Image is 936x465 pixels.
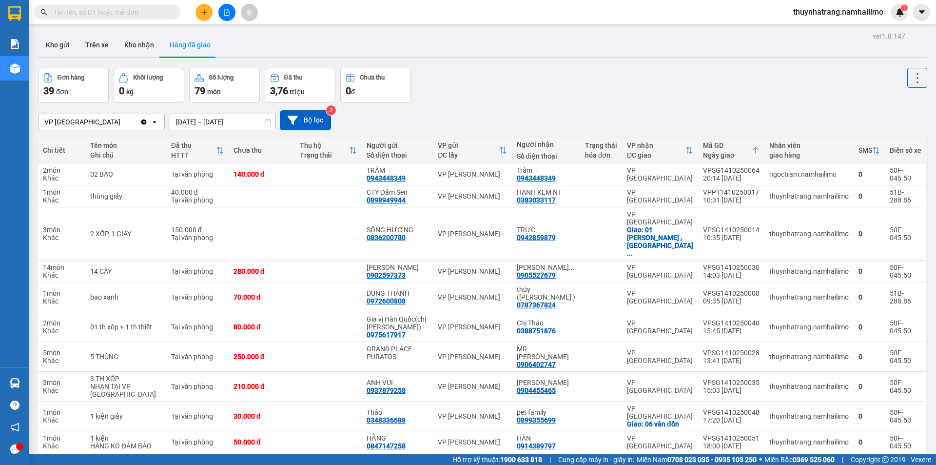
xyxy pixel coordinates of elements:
th: Toggle SortBy [433,138,511,163]
div: 0847147258 [367,442,406,450]
div: Khác [43,327,80,335]
span: món [207,88,221,96]
span: question-circle [10,401,19,410]
div: 0942859879 [517,234,556,242]
div: 0975617917 [367,331,406,339]
div: KHÁNH NGỌC (NHA TRANG) [517,263,575,271]
span: 3,76 [270,85,288,97]
div: VP [PERSON_NAME] [438,412,507,420]
div: ĐC lấy [438,151,499,159]
div: Tại văn phòng [171,323,224,331]
div: Trâm [517,166,575,174]
svg: open [151,118,158,126]
div: KIM NGUYÊN [367,263,428,271]
input: Tìm tên, số ĐT hoặc mã đơn [54,7,169,18]
div: 280.000 đ [234,267,290,275]
span: Hỗ trợ kỹ thuật: [452,454,542,465]
button: caret-down [913,4,930,21]
div: 20:14 [DATE] [703,174,760,182]
button: Số lượng79món [189,68,260,103]
div: VP [GEOGRAPHIC_DATA] [8,8,107,32]
div: giao hàng [769,151,849,159]
div: 0943448349 [367,174,406,182]
span: aim [246,9,253,16]
span: ⚪️ [759,458,762,462]
div: Khác [43,297,80,305]
div: thuynhatrang.namhailimo [769,293,849,301]
div: 14 món [43,263,80,271]
div: Khác [43,386,80,394]
div: Chưa thu [234,146,290,154]
div: 30.000 đ [234,412,290,420]
div: Biển số xe [890,146,921,154]
div: Chi tiết [43,146,80,154]
span: 39 [43,85,54,97]
div: HTTT [171,151,216,159]
div: ANH VUI [367,379,428,386]
span: 0 [119,85,124,97]
div: Số lượng [209,74,234,81]
div: 1 món [43,188,80,196]
div: Trạng thái [585,142,617,149]
button: Trên xe [78,33,117,57]
img: logo-vxr [8,6,21,21]
div: 3 TH XÔP [90,375,161,383]
div: 150.000 đ [171,226,224,234]
div: 0 [858,192,880,200]
div: 1 kiện giấy [90,412,161,420]
div: 0 [858,412,880,420]
div: 80.000 đ [234,323,290,331]
span: message [10,445,19,454]
div: Thảo [367,408,428,416]
div: 50F-045.50 [890,408,921,424]
div: TRÂM [367,166,428,174]
div: 0898949944 [367,196,406,204]
div: Khác [43,357,80,364]
div: VPSG1410250028 [703,349,760,357]
div: 14:03 [DATE] [703,271,760,279]
div: 51B-288.86 [890,188,921,204]
div: 01 th xôp + 1 th thiết [90,323,161,331]
span: 0 [346,85,351,97]
div: Khác [43,442,80,450]
div: VPSG1410250035 [703,379,760,386]
div: VP [PERSON_NAME] [438,383,507,390]
div: 15:45 [DATE] [703,327,760,335]
div: 1 món [43,289,80,297]
div: thuynhatrang.namhailimo [769,353,849,361]
div: 0937879258 [367,386,406,394]
div: thúy (mai Vân ) [517,285,575,301]
div: 02 BAO [90,170,161,178]
div: thuynhatrang.namhailimo [769,230,849,238]
div: Khác [43,416,80,424]
span: search [40,9,47,16]
div: VP [GEOGRAPHIC_DATA] [627,210,693,226]
div: bao xanh [90,293,161,301]
div: 13:41 [DATE] [703,357,760,364]
div: 0943448349 [517,174,556,182]
span: ... [627,249,633,257]
div: 15:03 [DATE] [703,386,760,394]
div: HẰNG [367,434,428,442]
div: Tại văn phòng [171,234,224,242]
div: 0706324587 [8,43,107,57]
div: 70.000 đ [234,293,290,301]
div: MR HIỂN [517,345,575,361]
div: VP [PERSON_NAME] [438,353,507,361]
div: Tại văn phòng [171,293,224,301]
div: VP [GEOGRAPHIC_DATA] [627,319,693,335]
th: Toggle SortBy [622,138,698,163]
div: 1 món [43,434,80,442]
div: Chưa thu [360,74,385,81]
div: 0911868639 [114,43,193,57]
div: 50F-045.50 [890,319,921,335]
div: HÂN [517,434,575,442]
div: Tại văn phòng [171,196,224,204]
div: thuynhatrang.namhailimo [769,383,849,390]
span: Nhận: [114,9,137,20]
div: 50F-045.50 [890,166,921,182]
button: Kho nhận [117,33,162,57]
div: 0 [858,323,880,331]
div: 5 món [43,349,80,357]
div: hóa đơn [585,151,617,159]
